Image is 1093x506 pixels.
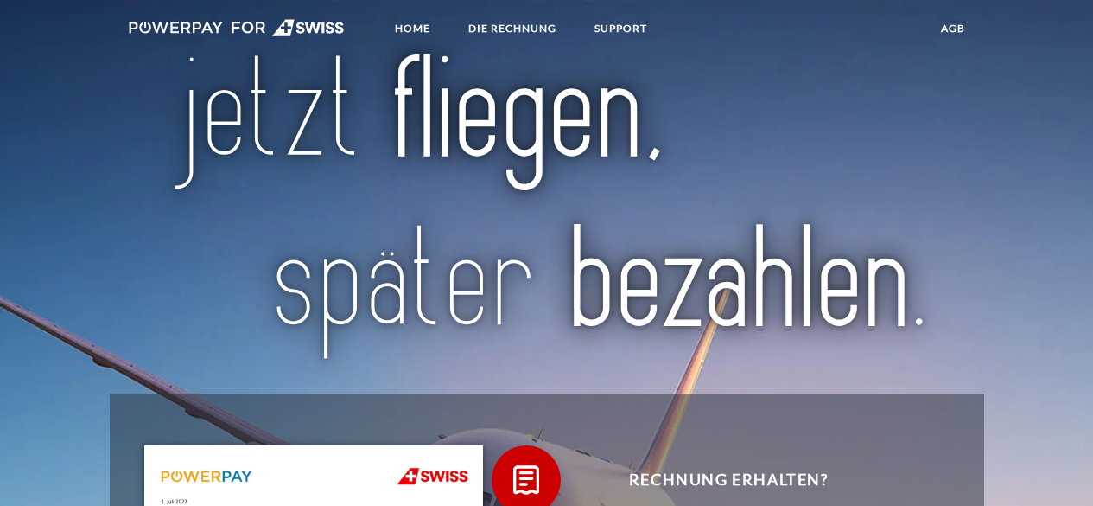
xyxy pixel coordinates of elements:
[129,19,346,36] img: logo-swiss-white.svg
[926,13,980,44] a: agb
[454,13,571,44] a: DIE RECHNUNG
[580,13,662,44] a: SUPPORT
[380,13,445,44] a: Home
[166,51,928,367] img: title-swiss_de.svg
[505,458,548,502] img: qb_bill.svg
